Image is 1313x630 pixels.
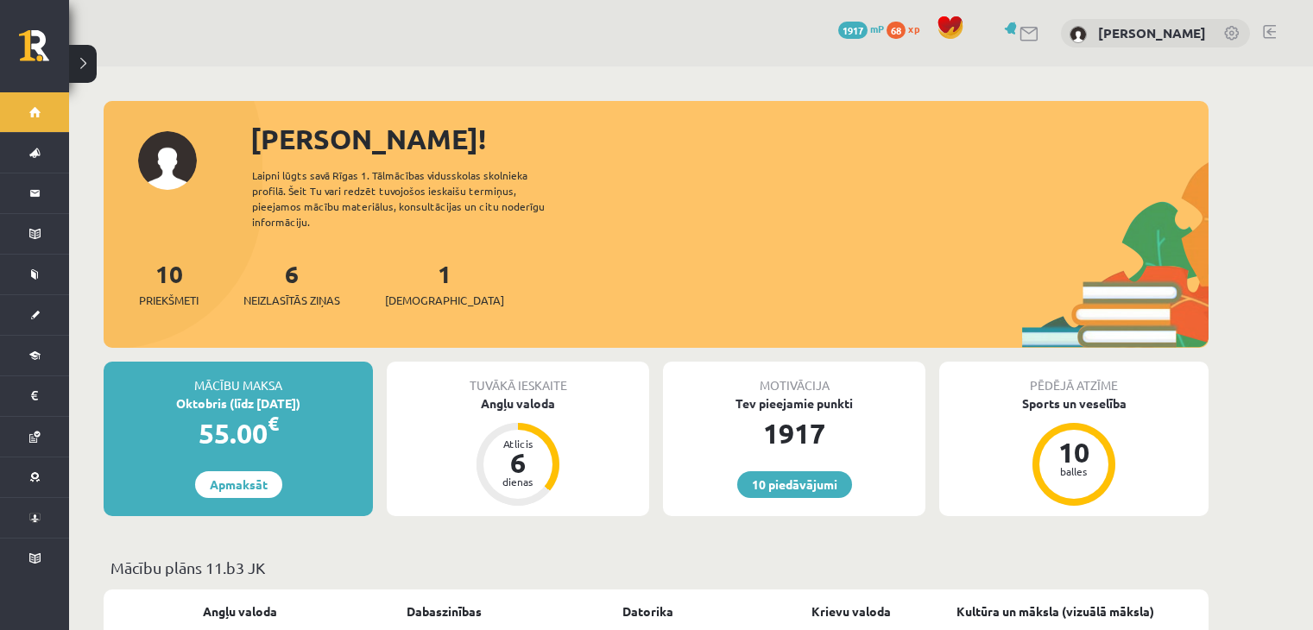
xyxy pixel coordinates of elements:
[203,602,277,621] a: Angļu valoda
[385,258,504,309] a: 1[DEMOGRAPHIC_DATA]
[387,394,649,508] a: Angļu valoda Atlicis 6 dienas
[870,22,884,35] span: mP
[663,394,925,413] div: Tev pieejamie punkti
[1070,26,1087,43] img: Adriana Skurbe
[407,602,482,621] a: Dabaszinības
[492,449,544,476] div: 6
[492,438,544,449] div: Atlicis
[387,362,649,394] div: Tuvākā ieskaite
[243,258,340,309] a: 6Neizlasītās ziņas
[104,362,373,394] div: Mācību maksa
[887,22,906,39] span: 68
[1048,438,1100,466] div: 10
[195,471,282,498] a: Apmaksāt
[268,411,279,436] span: €
[737,471,852,498] a: 10 piedāvājumi
[939,362,1209,394] div: Pēdējā atzīme
[811,602,891,621] a: Krievu valoda
[385,292,504,309] span: [DEMOGRAPHIC_DATA]
[663,362,925,394] div: Motivācija
[622,602,673,621] a: Datorika
[939,394,1209,413] div: Sports un veselība
[139,258,199,309] a: 10Priekšmeti
[252,167,575,230] div: Laipni lūgts savā Rīgas 1. Tālmācības vidusskolas skolnieka profilā. Šeit Tu vari redzēt tuvojošo...
[243,292,340,309] span: Neizlasītās ziņas
[887,22,928,35] a: 68 xp
[1048,466,1100,476] div: balles
[956,602,1154,621] a: Kultūra un māksla (vizuālā māksla)
[104,413,373,454] div: 55.00
[250,118,1209,160] div: [PERSON_NAME]!
[104,394,373,413] div: Oktobris (līdz [DATE])
[139,292,199,309] span: Priekšmeti
[387,394,649,413] div: Angļu valoda
[19,30,69,73] a: Rīgas 1. Tālmācības vidusskola
[838,22,868,39] span: 1917
[492,476,544,487] div: dienas
[110,556,1202,579] p: Mācību plāns 11.b3 JK
[908,22,919,35] span: xp
[838,22,884,35] a: 1917 mP
[939,394,1209,508] a: Sports un veselība 10 balles
[663,413,925,454] div: 1917
[1098,24,1206,41] a: [PERSON_NAME]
